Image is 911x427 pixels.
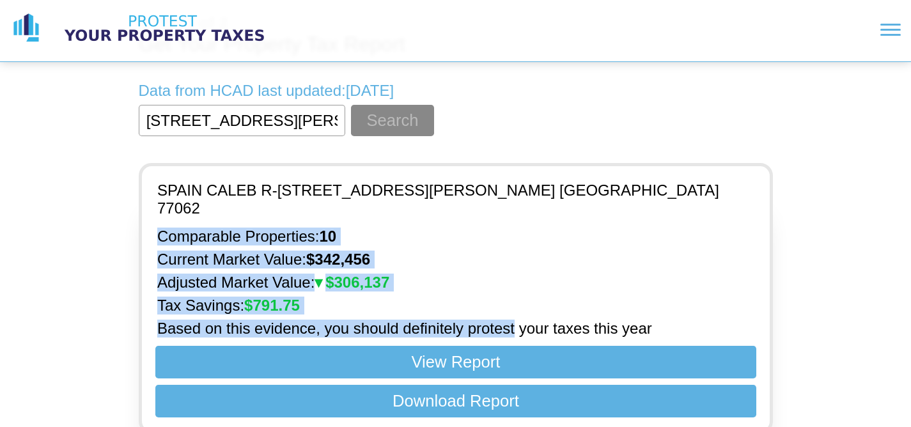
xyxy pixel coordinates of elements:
[157,320,754,338] p: Based on this evidence, you should definitely protest your taxes this year
[155,346,756,378] button: View Report
[244,297,300,314] strong: $ 791.75
[139,82,773,100] p: Data from HCAD last updated: [DATE]
[139,105,345,136] input: Enter Property Address
[157,182,754,217] p: SPAIN CALEB R - [STREET_ADDRESS][PERSON_NAME] [GEOGRAPHIC_DATA] 77062
[306,251,370,268] strong: $ 342,456
[52,12,276,44] img: logo text
[315,274,389,291] strong: $ 306,137
[351,105,433,136] button: Search
[157,297,754,314] p: Tax Savings:
[319,228,336,245] strong: 10
[157,251,754,268] p: Current Market Value:
[155,385,756,417] button: Download Report
[10,12,276,44] a: logo logo text
[157,274,754,291] p: Adjusted Market Value:
[157,228,754,245] p: Comparable Properties:
[10,12,42,44] img: logo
